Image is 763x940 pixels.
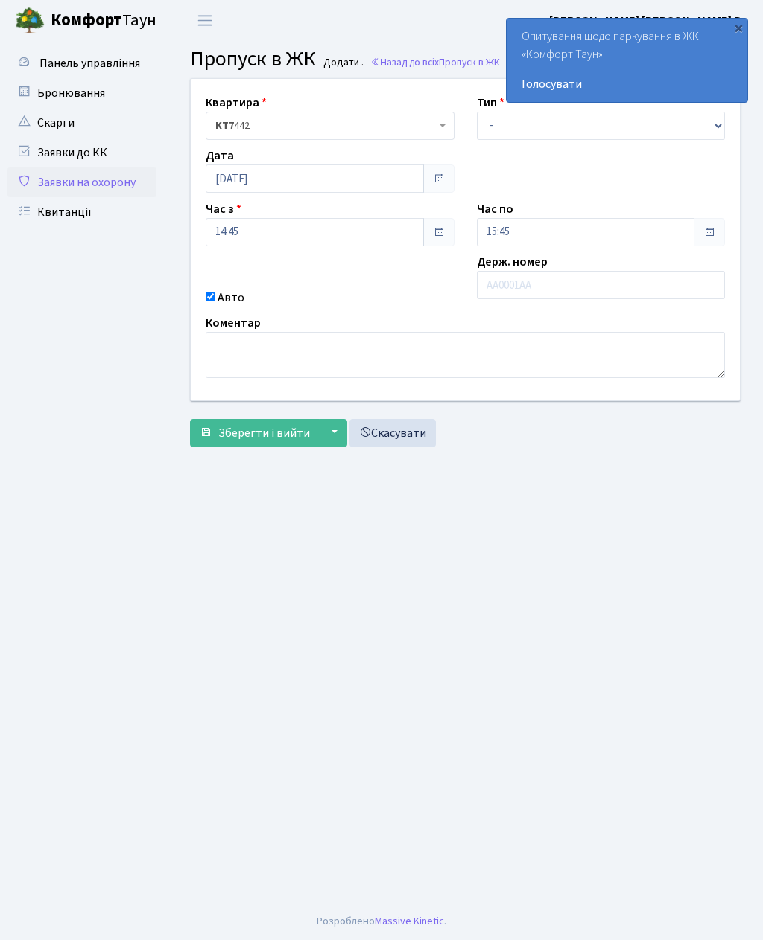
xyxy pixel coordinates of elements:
[349,419,436,447] a: Скасувати
[206,147,234,164] label: Дата
[206,112,455,140] span: <b>КТ7</b>&nbsp;&nbsp;&nbsp;442
[215,118,234,133] b: КТ7
[375,913,444,929] a: Massive Kinetic
[15,6,45,36] img: logo.png
[7,197,156,227] a: Квитанції
[7,48,156,78] a: Панель управління
[477,253,548,271] label: Держ. номер
[7,78,156,108] a: Бронювання
[206,94,267,112] label: Квартира
[549,12,745,30] a: [PERSON_NAME] [PERSON_NAME] В.
[507,19,747,102] div: Опитування щодо паркування в ЖК «Комфорт Таун»
[218,425,310,441] span: Зберегти і вийти
[51,8,156,33] span: Таун
[186,8,224,33] button: Переключити навігацію
[320,57,364,69] small: Додати .
[218,289,244,307] label: Авто
[7,108,156,138] a: Скарги
[39,55,140,71] span: Панель управління
[206,200,241,218] label: Час з
[206,314,261,332] label: Коментар
[439,55,500,69] span: Пропуск в ЖК
[51,8,122,32] b: Комфорт
[477,94,504,112] label: Тип
[317,913,446,930] div: Розроблено .
[7,138,156,167] a: Заявки до КК
[370,55,500,69] a: Назад до всіхПропуск в ЖК
[190,44,316,74] span: Пропуск в ЖК
[549,13,745,29] b: [PERSON_NAME] [PERSON_NAME] В.
[7,167,156,197] a: Заявки на охорону
[731,20,746,35] div: ×
[477,271,726,299] input: AA0001AA
[522,75,732,93] a: Голосувати
[215,118,436,133] span: <b>КТ7</b>&nbsp;&nbsp;&nbsp;442
[477,200,513,218] label: Час по
[190,419,320,447] button: Зберегти і вийти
